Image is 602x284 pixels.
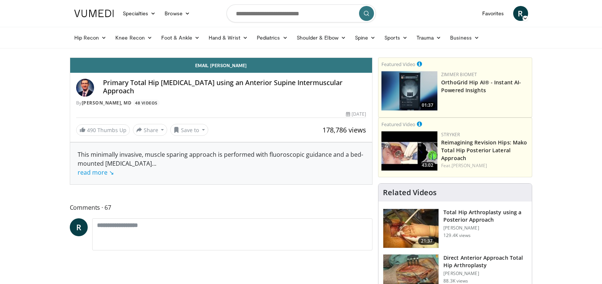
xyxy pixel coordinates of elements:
a: R [70,218,88,236]
small: Featured Video [381,121,415,128]
a: 43:02 [381,131,437,171]
a: Browse [160,6,194,21]
a: R [513,6,528,21]
a: Favorites [478,6,509,21]
p: [PERSON_NAME] [443,271,527,277]
a: Hand & Wrist [204,30,252,45]
img: VuMedi Logo [74,10,114,17]
span: 43:02 [419,162,436,169]
div: This minimally invasive, muscle sparing approach is performed with fluoroscopic guidance and a be... [78,150,365,177]
a: Email [PERSON_NAME] [70,58,372,73]
a: 21:37 Total Hip Arthroplasty using a Posterior Approach [PERSON_NAME] 129.4K views [383,209,527,248]
a: Spine [350,30,380,45]
a: Trauma [412,30,446,45]
a: read more ↘ [78,168,114,177]
a: Specialties [118,6,160,21]
span: 01:37 [419,102,436,109]
span: Comments 67 [70,203,373,212]
h4: Primary Total Hip [MEDICAL_DATA] using an Anterior Supine Intermuscular Approach [103,79,366,95]
div: By [76,100,366,106]
a: Business [446,30,484,45]
a: 490 Thumbs Up [76,124,130,136]
small: Featured Video [381,61,415,68]
a: [PERSON_NAME], MD [82,100,132,106]
p: 129.4K views [443,232,471,238]
a: OrthoGrid Hip AI® - Instant AI-Powered Insights [441,79,521,94]
h3: Direct Anterior Approach Total Hip Arthroplasty [443,254,527,269]
a: Sports [380,30,412,45]
p: [PERSON_NAME] [443,225,527,231]
a: Foot & Ankle [157,30,204,45]
a: Knee Recon [111,30,157,45]
a: Reimagining Revision Hips: Mako Total Hip Posterior Lateral Approach [441,139,527,162]
p: 88.3K views [443,278,468,284]
img: Avatar [76,79,94,97]
div: [DATE] [346,111,366,118]
div: Feat. [441,162,529,169]
span: 490 [87,127,96,134]
img: 51d03d7b-a4ba-45b7-9f92-2bfbd1feacc3.150x105_q85_crop-smart_upscale.jpg [381,71,437,110]
a: Stryker [441,131,460,138]
a: Zimmer Biomet [441,71,477,78]
a: [PERSON_NAME] [452,162,487,169]
button: Save to [170,124,208,136]
img: 286987_0000_1.png.150x105_q85_crop-smart_upscale.jpg [383,209,439,248]
a: 48 Videos [133,100,160,106]
span: 178,786 views [322,125,366,134]
h4: Related Videos [383,188,437,197]
a: Shoulder & Elbow [292,30,350,45]
input: Search topics, interventions [227,4,376,22]
a: 01:37 [381,71,437,110]
h3: Total Hip Arthroplasty using a Posterior Approach [443,209,527,224]
button: Share [133,124,168,136]
a: Hip Recon [70,30,111,45]
span: 21:37 [418,237,436,245]
a: Pediatrics [252,30,292,45]
img: 6632ea9e-2a24-47c5-a9a2-6608124666dc.150x105_q85_crop-smart_upscale.jpg [381,131,437,171]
